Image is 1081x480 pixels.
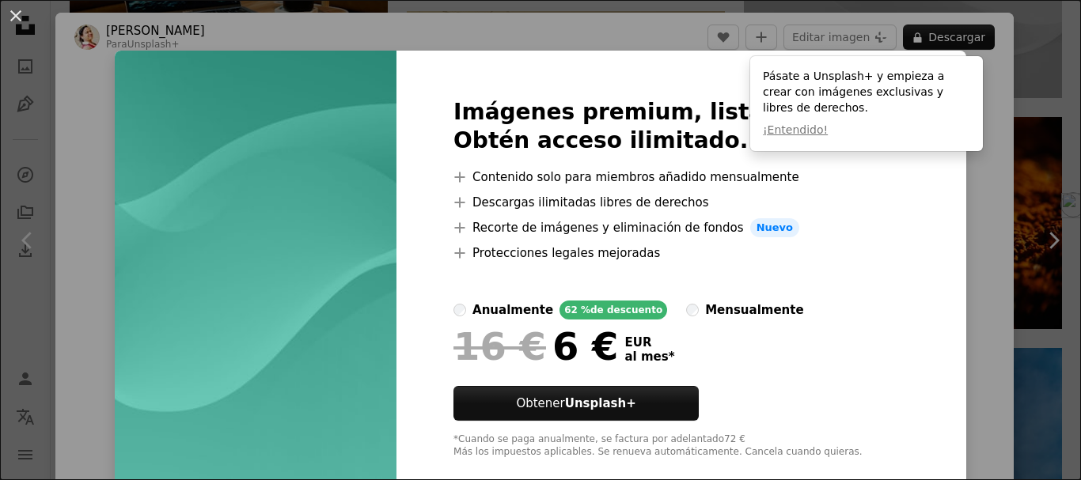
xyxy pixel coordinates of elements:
[453,244,909,263] li: Protecciones legales mejoradas
[453,326,618,367] div: 6 €
[453,98,909,155] h2: Imágenes premium, listas para usar. Obtén acceso ilimitado.
[472,300,553,319] div: anualmente
[750,56,983,151] div: Pásate a Unsplash+ y empieza a crear con imágenes exclusivas y libres de derechos.
[750,218,799,237] span: Nuevo
[453,168,909,187] li: Contenido solo para miembros añadido mensualmente
[453,433,909,459] div: *Cuando se paga anualmente, se factura por adelantado 72 € Más los impuestos aplicables. Se renue...
[565,396,636,410] strong: Unsplash+
[624,350,674,364] span: al mes *
[453,386,699,421] button: ObtenerUnsplash+
[453,218,909,237] li: Recorte de imágenes y eliminación de fondos
[453,193,909,212] li: Descargas ilimitadas libres de derechos
[453,326,546,367] span: 16 €
[686,304,699,316] input: mensualmente
[559,300,667,319] div: 62 % de descuento
[705,300,803,319] div: mensualmente
[453,304,466,316] input: anualmente62 %de descuento
[763,123,828,138] button: ¡Entendido!
[624,335,674,350] span: EUR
